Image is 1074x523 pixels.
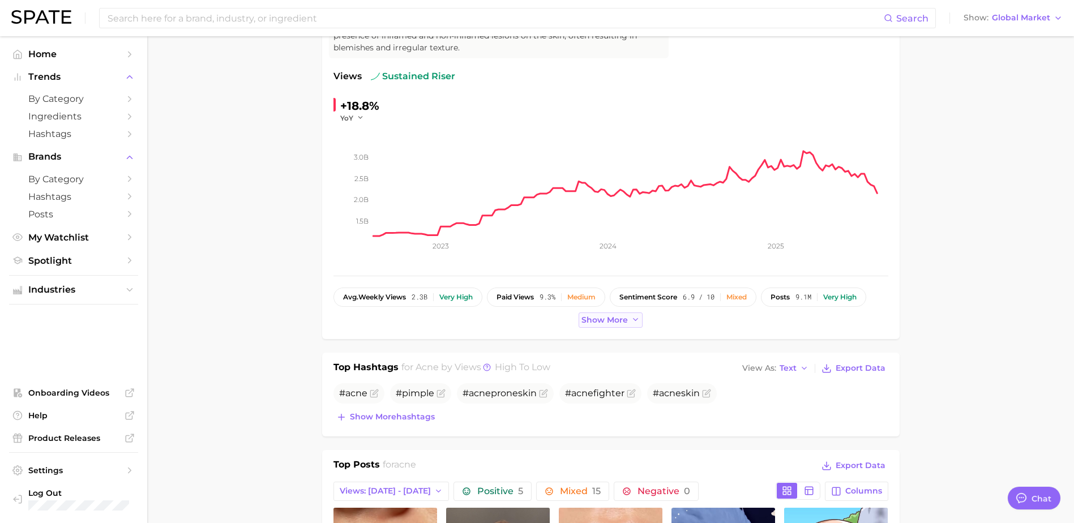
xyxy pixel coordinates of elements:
span: Spotlight [28,255,119,266]
tspan: 2.5b [354,174,369,183]
tspan: 2025 [767,242,784,250]
span: # [339,388,367,398]
span: Columns [845,486,882,496]
span: Trends [28,72,119,82]
span: Global Market [992,15,1050,21]
span: Onboarding Videos [28,388,119,398]
button: Brands [9,148,138,165]
span: Views: [DATE] - [DATE] [340,486,431,496]
button: ShowGlobal Market [961,11,1066,25]
abbr: average [343,293,358,301]
a: Product Releases [9,430,138,447]
tspan: 2024 [599,242,616,250]
span: My Watchlist [28,232,119,243]
a: Posts [9,205,138,223]
button: Export Data [819,458,888,474]
tspan: 1.5b [356,216,369,225]
span: high to low [495,362,550,372]
span: Home [28,49,119,59]
span: Product Releases [28,433,119,443]
span: 9.3% [540,293,555,301]
span: Ingredients [28,111,119,122]
span: YoY [340,113,353,123]
a: Hashtags [9,125,138,143]
a: Ingredients [9,108,138,125]
span: posts [771,293,790,301]
a: Onboarding Videos [9,384,138,401]
button: Trends [9,68,138,85]
span: Export Data [836,461,885,470]
a: Settings [9,462,138,479]
span: Hashtags [28,128,119,139]
span: # skin [653,388,700,398]
div: Mixed [726,293,747,301]
span: Positive [477,487,523,496]
input: Search here for a brand, industry, or ingredient [106,8,884,28]
span: Log Out [28,488,129,498]
span: sustained riser [371,70,455,83]
a: by Category [9,170,138,188]
span: Show more [581,315,628,325]
span: #pimple [396,388,434,398]
span: 5 [518,486,523,496]
span: Posts [28,209,119,220]
span: Views [333,70,362,83]
img: SPATE [11,10,71,24]
tspan: 3.0b [354,153,369,161]
a: Spotlight [9,252,138,269]
a: My Watchlist [9,229,138,246]
button: View AsText [739,361,812,376]
span: acne [571,388,593,398]
button: Columns [825,482,888,501]
span: 0 [684,486,690,496]
span: # proneskin [463,388,537,398]
span: acne [345,388,367,398]
span: Export Data [836,363,885,373]
span: Settings [28,465,119,475]
img: sustained riser [371,72,380,81]
span: by Category [28,93,119,104]
button: Show morehashtags [333,409,438,425]
span: Text [780,365,797,371]
button: Show more [579,312,643,328]
span: 9.1m [795,293,811,301]
button: Export Data [819,361,888,376]
button: sentiment score6.9 / 10Mixed [610,288,756,307]
div: Very high [823,293,857,301]
span: 6.9 / 10 [683,293,714,301]
span: by Category [28,174,119,185]
tspan: 2023 [432,242,448,250]
span: acne [416,362,439,372]
span: Help [28,410,119,421]
button: Flag as miscategorized or irrelevant [627,389,636,398]
span: Brands [28,152,119,162]
span: acne [659,388,681,398]
span: paid views [497,293,534,301]
span: sentiment score [619,293,677,301]
div: Very high [439,293,473,301]
a: Log out. Currently logged in with e-mail jek@cosmax.com. [9,485,138,514]
a: by Category [9,90,138,108]
span: Show more hashtags [350,412,435,422]
span: Search [896,13,928,24]
button: Flag as miscategorized or irrelevant [539,389,548,398]
span: Show [964,15,989,21]
button: Flag as miscategorized or irrelevant [437,389,446,398]
span: acne [469,388,491,398]
span: Negative [637,487,690,496]
a: Hashtags [9,188,138,205]
span: weekly views [343,293,406,301]
button: Flag as miscategorized or irrelevant [370,389,379,398]
span: Mixed [560,487,601,496]
span: 2.3b [412,293,427,301]
h1: Top Posts [333,458,380,475]
a: Help [9,407,138,424]
h1: Top Hashtags [333,361,399,376]
button: posts9.1mVery high [761,288,866,307]
a: Home [9,45,138,63]
button: Flag as miscategorized or irrelevant [702,389,711,398]
span: acne [394,459,416,470]
button: paid views9.3%Medium [487,288,605,307]
h2: for by Views [401,361,550,376]
div: Medium [567,293,596,301]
